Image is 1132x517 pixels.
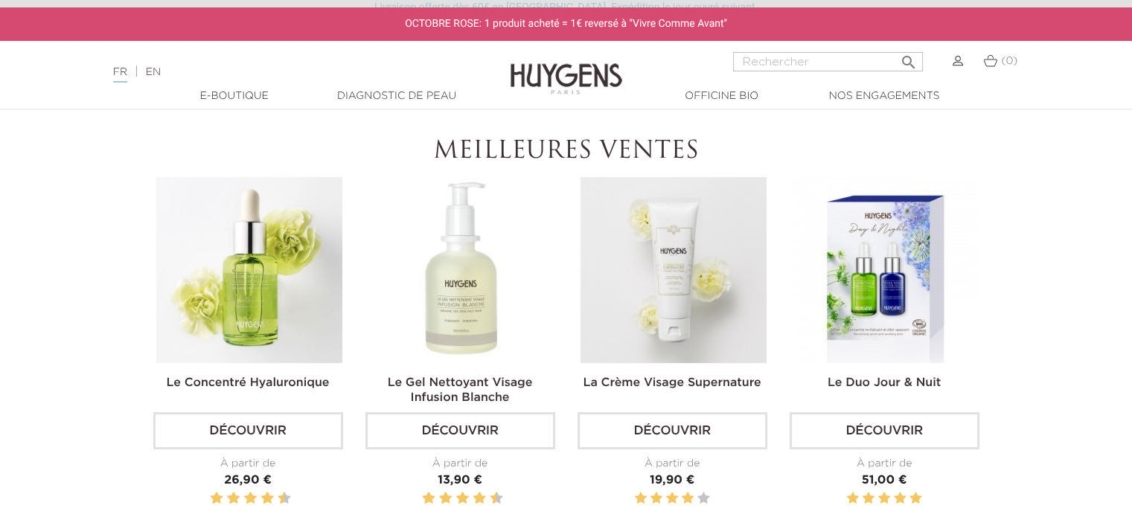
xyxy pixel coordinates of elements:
label: 1 [635,489,647,508]
label: 9 [487,489,490,508]
img: Le Gel Nettoyant Visage Infusion Blanche 250ml [368,177,554,363]
img: Huygens [511,39,622,97]
label: 4 [682,489,694,508]
a: E-Boutique [160,89,309,104]
a: Le Duo Jour & Nuit [828,377,941,389]
a: Découvrir [578,412,767,449]
label: 4 [442,489,450,508]
img: Le Concentré Hyaluronique [156,177,342,363]
label: 4 [230,489,237,508]
input: Rechercher [733,52,923,71]
label: 8 [263,489,271,508]
label: 1 [207,489,209,508]
span: (0) [1001,56,1017,66]
label: 3 [878,489,890,508]
a: Découvrir [790,412,979,449]
div: À partir de [790,456,979,472]
span: 13,90 € [438,475,482,487]
a: EN [146,67,161,77]
label: 6 [459,489,467,508]
a: Diagnostic de peau [322,89,471,104]
label: 5 [241,489,243,508]
a: Découvrir [153,412,343,449]
a: FR [113,67,127,83]
a: Le Concentré Hyaluronique [167,377,330,389]
span: 26,90 € [224,475,272,487]
label: 1 [847,489,859,508]
label: 7 [470,489,473,508]
label: 3 [224,489,226,508]
img: Le Duo Jour & Nuit [793,177,979,363]
label: 7 [258,489,260,508]
a: Officine Bio [647,89,796,104]
label: 2 [425,489,432,508]
label: 5 [697,489,709,508]
a: Nos engagements [810,89,959,104]
i:  [899,49,917,67]
button:  [895,48,921,68]
div: À partir de [365,456,555,472]
label: 5 [909,489,921,508]
label: 4 [894,489,906,508]
label: 5 [453,489,455,508]
a: Découvrir [365,412,555,449]
img: La Crème Visage Supernature [581,177,767,363]
label: 2 [863,489,874,508]
span: 19,90 € [650,475,694,487]
span: 51,00 € [862,475,907,487]
label: 2 [213,489,220,508]
label: 10 [281,489,288,508]
label: 6 [247,489,255,508]
div: À partir de [578,456,767,472]
a: Le Gel Nettoyant Visage Infusion Blanche [388,377,533,404]
label: 2 [650,489,662,508]
h2: Meilleures ventes [153,138,979,166]
label: 3 [436,489,438,508]
label: 3 [666,489,678,508]
label: 9 [275,489,278,508]
div: À partir de [153,456,343,472]
label: 1 [419,489,421,508]
a: La Crème Visage Supernature [583,377,761,389]
div: | [106,63,461,81]
label: 8 [476,489,483,508]
label: 10 [493,489,500,508]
